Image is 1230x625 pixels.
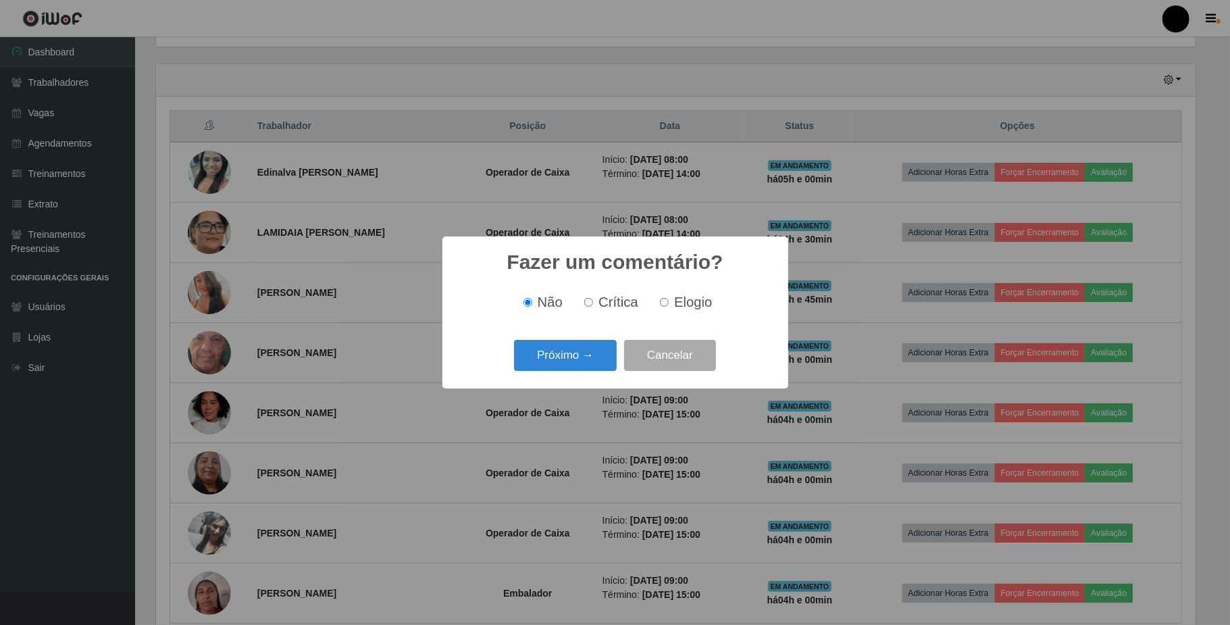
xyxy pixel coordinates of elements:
[584,298,593,307] input: Crítica
[507,250,723,274] h2: Fazer um comentário?
[598,295,638,309] span: Crítica
[514,340,617,372] button: Próximo →
[538,295,563,309] span: Não
[674,295,712,309] span: Elogio
[624,340,716,372] button: Cancelar
[660,298,669,307] input: Elogio
[523,298,532,307] input: Não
